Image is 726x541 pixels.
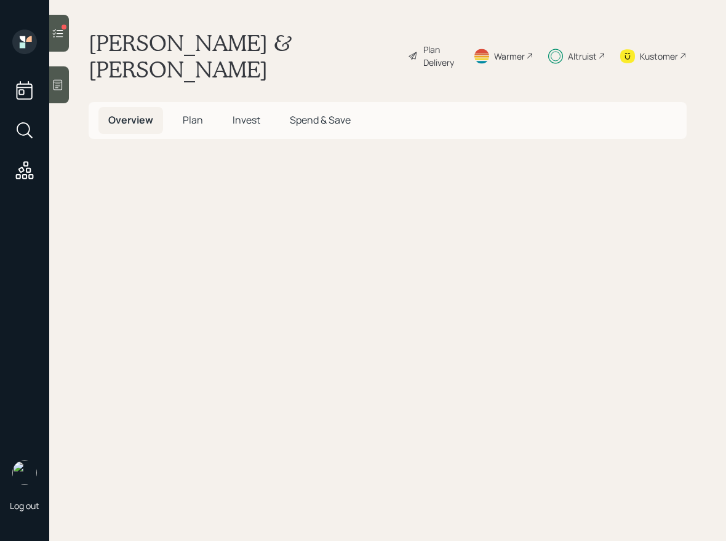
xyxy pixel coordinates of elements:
[89,30,398,82] h1: [PERSON_NAME] & [PERSON_NAME]
[183,113,203,127] span: Plan
[108,113,153,127] span: Overview
[494,50,525,63] div: Warmer
[233,113,260,127] span: Invest
[12,460,37,485] img: hunter_neumayer.jpg
[568,50,597,63] div: Altruist
[640,50,678,63] div: Kustomer
[10,500,39,511] div: Log out
[423,43,458,69] div: Plan Delivery
[290,113,351,127] span: Spend & Save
